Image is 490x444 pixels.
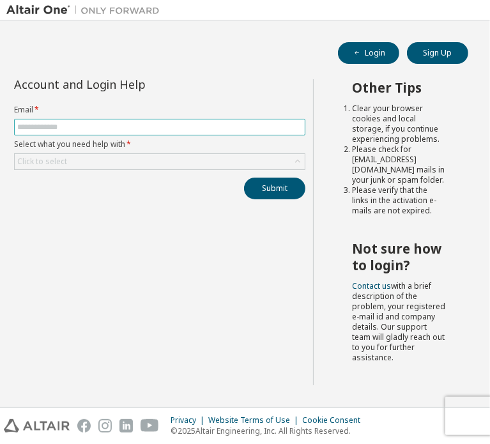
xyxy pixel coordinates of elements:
[14,105,305,115] label: Email
[352,280,391,291] a: Contact us
[352,185,445,216] li: Please verify that the links in the activation e-mails are not expired.
[4,419,70,433] img: altair_logo.svg
[14,139,305,149] label: Select what you need help with
[302,415,368,425] div: Cookie Consent
[352,79,445,96] h2: Other Tips
[119,419,133,433] img: linkedin.svg
[98,419,112,433] img: instagram.svg
[244,178,305,199] button: Submit
[141,419,159,433] img: youtube.svg
[352,103,445,144] li: Clear your browser cookies and local storage, if you continue experiencing problems.
[77,419,91,433] img: facebook.svg
[17,157,67,167] div: Click to select
[171,425,368,436] p: © 2025 Altair Engineering, Inc. All Rights Reserved.
[407,42,468,64] button: Sign Up
[352,240,445,274] h2: Not sure how to login?
[14,79,247,89] div: Account and Login Help
[352,280,445,363] span: with a brief description of the problem, your registered e-mail id and company details. Our suppo...
[6,4,166,17] img: Altair One
[208,415,302,425] div: Website Terms of Use
[352,144,445,185] li: Please check for [EMAIL_ADDRESS][DOMAIN_NAME] mails in your junk or spam folder.
[171,415,208,425] div: Privacy
[15,154,305,169] div: Click to select
[338,42,399,64] button: Login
